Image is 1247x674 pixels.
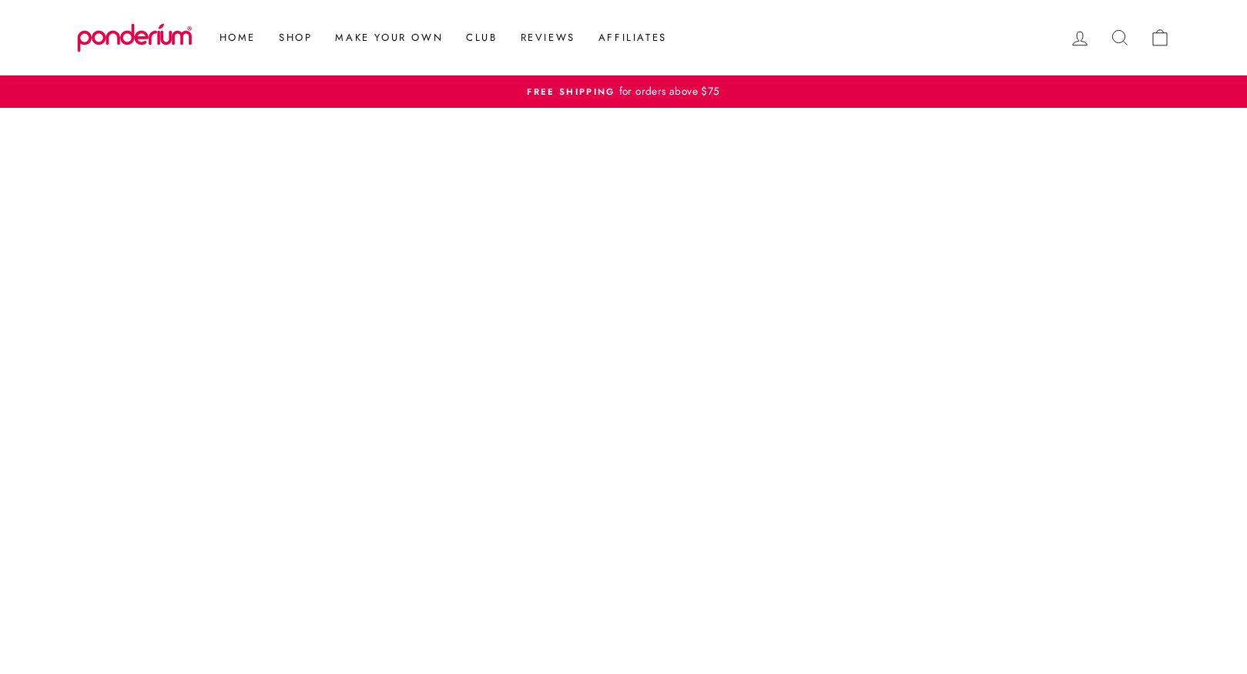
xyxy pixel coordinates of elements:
[454,24,508,52] a: Club
[267,24,323,52] a: Shop
[208,24,267,52] a: Home
[509,24,587,52] a: Reviews
[200,24,679,52] ul: Primary
[323,24,454,52] a: Make Your Own
[587,24,679,52] a: Affiliates
[527,86,615,98] span: FREE Shipping
[615,83,720,99] span: for orders above $75
[77,23,193,52] img: Ponderium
